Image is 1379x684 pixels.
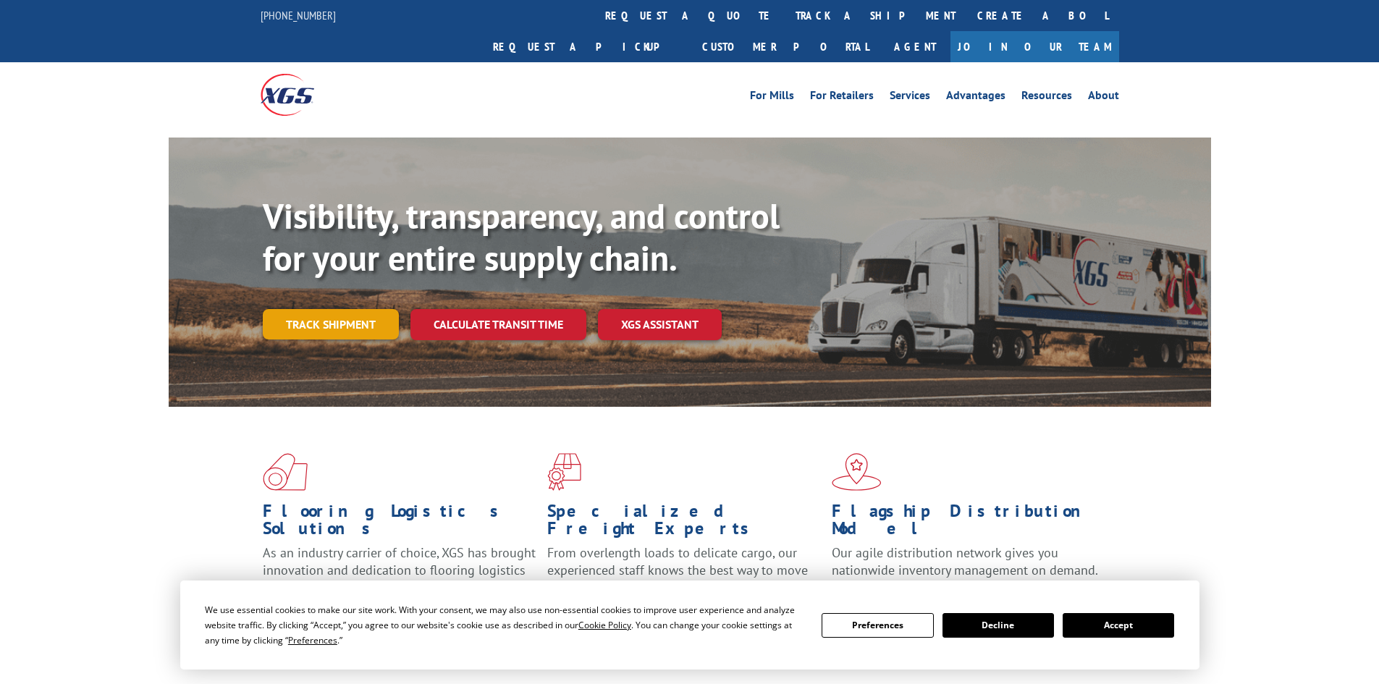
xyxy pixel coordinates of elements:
span: As an industry carrier of choice, XGS has brought innovation and dedication to flooring logistics... [263,544,536,596]
a: Agent [880,31,950,62]
a: Request a pickup [482,31,691,62]
img: xgs-icon-flagship-distribution-model-red [832,453,882,491]
a: Calculate transit time [410,309,586,340]
a: For Mills [750,90,794,106]
a: For Retailers [810,90,874,106]
a: XGS ASSISTANT [598,309,722,340]
button: Preferences [822,613,933,638]
a: Resources [1021,90,1072,106]
a: Track shipment [263,309,399,339]
button: Decline [942,613,1054,638]
a: [PHONE_NUMBER] [261,8,336,22]
span: Cookie Policy [578,619,631,631]
p: From overlength loads to delicate cargo, our experienced staff knows the best way to move your fr... [547,544,821,609]
a: Advantages [946,90,1005,106]
a: About [1088,90,1119,106]
a: Services [890,90,930,106]
button: Accept [1063,613,1174,638]
h1: Specialized Freight Experts [547,502,821,544]
span: Our agile distribution network gives you nationwide inventory management on demand. [832,544,1098,578]
div: We use essential cookies to make our site work. With your consent, we may also use non-essential ... [205,602,804,648]
a: Join Our Team [950,31,1119,62]
h1: Flooring Logistics Solutions [263,502,536,544]
div: Cookie Consent Prompt [180,580,1199,670]
img: xgs-icon-total-supply-chain-intelligence-red [263,453,308,491]
span: Preferences [288,634,337,646]
h1: Flagship Distribution Model [832,502,1105,544]
a: Customer Portal [691,31,880,62]
img: xgs-icon-focused-on-flooring-red [547,453,581,491]
b: Visibility, transparency, and control for your entire supply chain. [263,193,780,280]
